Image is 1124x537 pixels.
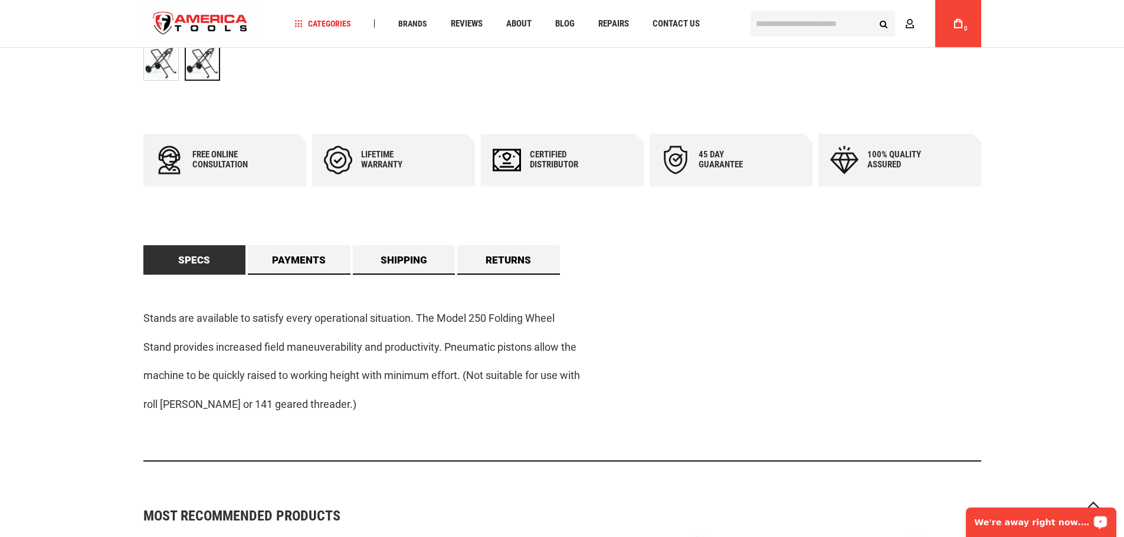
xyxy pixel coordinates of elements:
span: Repairs [598,19,629,28]
span: Brands [398,19,427,28]
a: Shipping [353,245,456,275]
div: 100% quality assured [867,150,938,170]
p: machine to be quickly raised to working height with minimum effort. (Not suitable for use with [143,367,981,384]
a: Contact Us [647,16,705,32]
span: Categories [294,19,351,28]
img: America Tools [143,2,258,46]
p: Stands are available to satisfy every operational situation. The Model 250 Folding Wheel [143,310,981,327]
a: Brands [393,16,432,32]
a: Repairs [593,16,634,32]
span: About [506,19,532,28]
div: 45 day Guarantee [699,150,769,170]
button: Search [873,12,895,35]
strong: Most Recommended Products [143,509,940,523]
div: Free online consultation [192,150,263,170]
a: Returns [457,245,560,275]
div: Lifetime warranty [361,150,432,170]
div: Certified Distributor [530,150,601,170]
span: Blog [555,19,575,28]
iframe: LiveChat chat widget [958,500,1124,537]
span: Reviews [451,19,483,28]
a: About [501,16,537,32]
img: RIDGID 58077 STAND, FOLDING 300C/1233 [144,46,178,80]
p: Stand provides increased field maneuverability and productivity. Pneumatic pistons allow the [143,339,981,356]
div: RIDGID 58077 STAND, FOLDING 300C/1233 [143,39,185,87]
p: roll [PERSON_NAME] or 141 geared threader.) [143,396,981,413]
a: Blog [550,16,580,32]
a: Categories [289,16,356,32]
a: Specs [143,245,246,275]
a: store logo [143,2,258,46]
span: Contact Us [653,19,700,28]
span: 0 [964,25,968,32]
a: Reviews [445,16,488,32]
a: Payments [248,245,350,275]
